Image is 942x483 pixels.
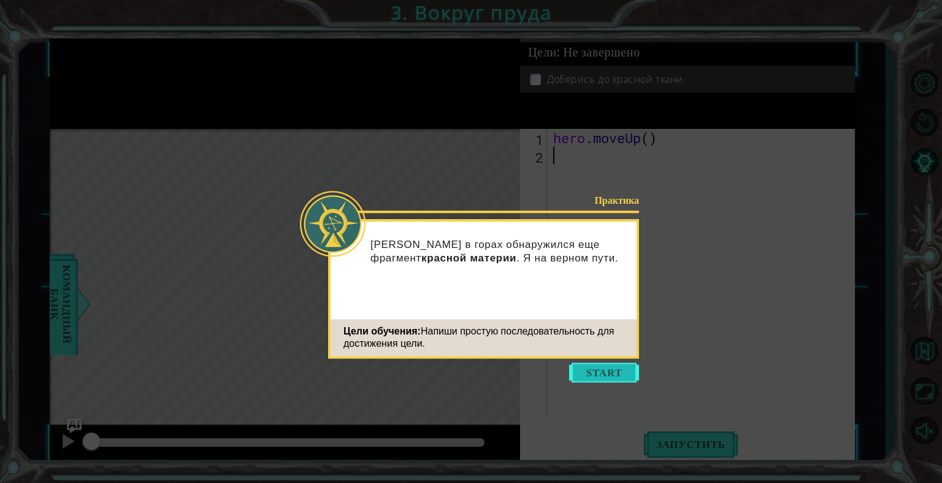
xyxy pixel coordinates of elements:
[561,194,639,207] div: Практика
[343,326,421,336] span: Цели обучения:
[569,363,639,382] button: Start
[421,252,516,264] strong: красной материи
[343,326,615,349] span: Напиши простую последовательность для достижения цели.
[370,238,628,265] p: [PERSON_NAME] в горах обнаружился еще фрагмент . Я на верном пути.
